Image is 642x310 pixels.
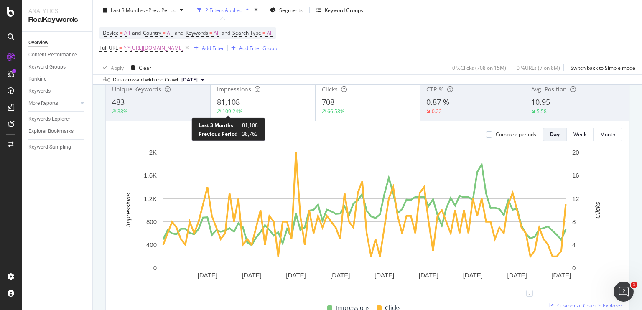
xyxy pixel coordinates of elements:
text: [DATE] [374,272,394,279]
button: Day [543,128,567,141]
div: Content Performance [28,51,77,59]
span: Last 3 Months [111,6,143,13]
button: Clear [127,61,151,74]
div: 0 % URLs ( 7 on 8M ) [517,64,560,71]
a: Keywords Explorer [28,115,87,124]
text: 400 [146,241,157,248]
div: Overview [28,38,48,47]
text: [DATE] [507,272,527,279]
span: Clicks [322,85,338,93]
span: 10.95 [531,97,550,107]
span: = [209,29,212,36]
span: = [120,29,123,36]
button: Add Filter [191,43,224,53]
div: Ranking [28,75,47,84]
button: Segments [267,3,306,17]
span: 81,108 [217,97,240,107]
span: vs Prev. Period [143,6,176,13]
div: Keywords Explorer [28,115,70,124]
div: Compare periods [496,131,536,138]
div: 0.22 [432,108,442,115]
div: Add Filter [202,44,224,51]
div: Data crossed with the Crawl [113,76,178,84]
div: 38% [117,108,127,115]
span: 38,763 [242,130,258,137]
span: Segments [279,6,303,13]
svg: A chart. [112,148,616,293]
text: 20 [572,149,579,156]
span: 2025 Sep. 1st [181,76,198,84]
span: 483 [112,97,125,107]
text: 800 [146,218,157,225]
span: ^.*[URL][DOMAIN_NAME] [123,42,183,54]
a: Content Performance [28,51,87,59]
text: 0 [572,264,576,272]
div: Keywords [28,87,51,96]
a: Customize Chart in Explorer [549,302,622,309]
div: 2 Filters Applied [205,6,242,13]
button: 2 Filters Applied [194,3,252,17]
span: Keywords [186,29,208,36]
a: Keyword Groups [28,63,87,71]
div: Switch back to Simple mode [571,64,635,71]
div: Add Filter Group [239,44,277,51]
text: 12 [572,195,579,202]
span: = [119,44,122,51]
text: 0 [153,264,157,272]
button: Last 3 MonthsvsPrev. Period [99,3,186,17]
span: Full URL [99,44,118,51]
span: and [132,29,141,36]
div: Week [573,131,586,138]
text: 4 [572,241,576,248]
text: Impressions [125,193,132,227]
text: [DATE] [286,272,306,279]
span: CTR % [426,85,444,93]
text: 1.6K [144,172,157,179]
div: Month [600,131,615,138]
div: Analytics [28,7,86,15]
span: Last 3 Months [199,122,233,129]
div: 2 [526,290,533,297]
span: 1 [631,282,637,288]
span: Country [143,29,161,36]
span: and [222,29,230,36]
span: Unique Keywords [112,85,161,93]
span: Search Type [232,29,261,36]
text: [DATE] [463,272,483,279]
span: Device [103,29,119,36]
span: All [267,27,273,39]
button: Switch back to Simple mode [567,61,635,74]
a: Overview [28,38,87,47]
span: All [214,27,219,39]
span: Avg. Position [531,85,567,93]
span: Previous Period [199,130,238,137]
button: Keyword Groups [313,3,367,17]
text: [DATE] [198,272,217,279]
div: Day [550,131,560,138]
span: = [262,29,265,36]
span: and [175,29,183,36]
text: [DATE] [330,272,350,279]
text: 8 [572,218,576,225]
span: All [167,27,173,39]
div: More Reports [28,99,58,108]
div: Apply [111,64,124,71]
button: Week [567,128,594,141]
button: [DATE] [178,75,208,85]
button: Month [594,128,622,141]
span: Impressions [217,85,251,93]
a: Keyword Sampling [28,143,87,152]
span: 81,108 [242,122,258,129]
span: Customize Chart in Explorer [557,302,622,309]
div: RealKeywords [28,15,86,25]
a: Ranking [28,75,87,84]
text: [DATE] [242,272,262,279]
div: Explorer Bookmarks [28,127,74,136]
div: 5.58 [537,108,547,115]
text: 1.2K [144,195,157,202]
div: 109.24% [222,108,242,115]
span: All [124,27,130,39]
text: [DATE] [551,272,571,279]
text: 2K [149,149,157,156]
